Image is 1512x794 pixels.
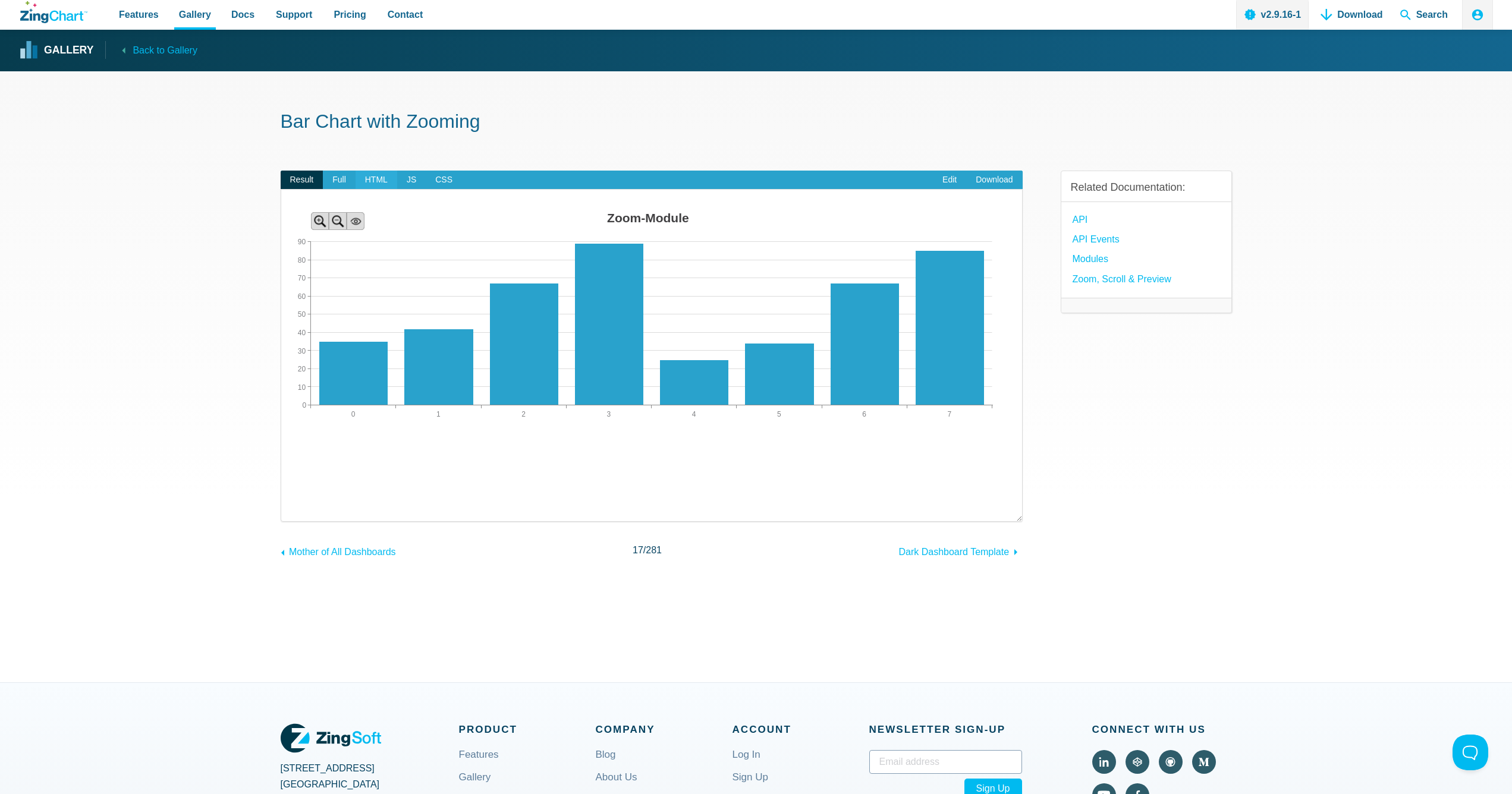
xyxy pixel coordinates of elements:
span: Company [596,721,733,738]
a: Log In [733,750,760,779]
span: Support [276,7,312,23]
span: Result [281,171,323,190]
a: Edit [933,171,966,190]
span: Contact [388,7,423,23]
input: Email address [869,750,1022,774]
a: Visit ZingChart on LinkedIn (external). [1092,750,1116,774]
span: 281 [646,545,662,555]
iframe: Toggle Customer Support [1453,735,1488,770]
span: Gallery [179,7,211,23]
span: Docs [231,7,254,23]
a: ZingSoft Logo. Click to visit the ZingSoft site (external). [281,721,381,755]
h3: Related Documentation: [1071,181,1222,194]
a: ZingChart Logo. Click to return to the homepage [20,1,87,23]
a: Features [459,750,499,779]
strong: Gallery [44,45,93,56]
span: Dark Dashboard Template [898,547,1009,557]
a: Back to Gallery [105,41,197,58]
h1: Bar Chart with Zooming [281,109,1232,136]
a: Dark Dashboard Template [898,541,1022,560]
span: Connect With Us [1092,721,1232,738]
a: Visit ZingChart on Medium (external). [1192,750,1216,774]
span: 17 [633,545,643,555]
a: Download [966,171,1022,190]
span: Back to Gallery [133,42,197,58]
a: Blog [596,750,616,779]
span: / [633,542,662,558]
span: Account [733,721,869,738]
span: JS [397,171,426,190]
div: ​ [281,189,1023,521]
a: API [1073,212,1088,228]
span: Newsletter Sign‑up [869,721,1022,738]
a: Zoom, Scroll & Preview [1073,271,1171,287]
a: Gallery [20,42,93,59]
span: Product [459,721,596,738]
span: HTML [356,171,397,190]
a: Visit ZingChart on GitHub (external). [1159,750,1183,774]
a: Visit ZingChart on CodePen (external). [1126,750,1149,774]
span: Full [323,171,356,190]
span: Mother of All Dashboards [289,547,396,557]
a: Mother of All Dashboards [281,541,396,560]
span: Pricing [334,7,366,23]
span: Features [119,7,159,23]
a: API Events [1073,231,1120,247]
span: CSS [426,171,462,190]
a: modules [1073,251,1108,267]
